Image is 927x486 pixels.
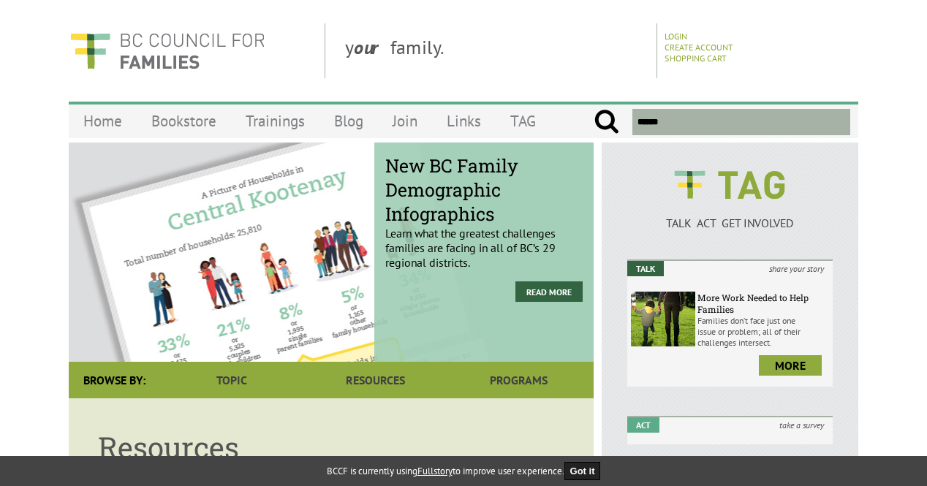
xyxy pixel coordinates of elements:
[69,104,137,138] a: Home
[665,31,687,42] a: Login
[697,315,829,348] p: Families don’t face just one issue or problem; all of their challenges intersect.
[627,417,659,433] em: Act
[760,261,833,276] i: share your story
[303,362,447,398] a: Resources
[594,109,619,135] input: Submit
[771,417,833,433] i: take a survey
[319,104,378,138] a: Blog
[627,201,833,230] a: TALK ACT GET INVOLVED
[515,281,583,302] a: Read more
[564,462,601,480] button: Got it
[378,104,432,138] a: Join
[385,153,583,226] span: New BC Family Demographic Infographics
[496,104,550,138] a: TAG
[333,23,657,78] div: y family.
[69,362,160,398] div: Browse By:
[160,362,303,398] a: Topic
[759,355,822,376] a: more
[697,292,829,315] h6: More Work Needed to Help Families
[354,35,390,59] strong: our
[627,261,664,276] em: Talk
[665,42,733,53] a: Create Account
[432,104,496,138] a: Links
[98,428,564,466] h1: Resources
[231,104,319,138] a: Trainings
[447,362,591,398] a: Programs
[664,157,795,213] img: BCCF's TAG Logo
[417,465,453,477] a: Fullstory
[69,23,266,78] img: BC Council for FAMILIES
[137,104,231,138] a: Bookstore
[627,216,833,230] p: TALK ACT GET INVOLVED
[665,53,727,64] a: Shopping Cart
